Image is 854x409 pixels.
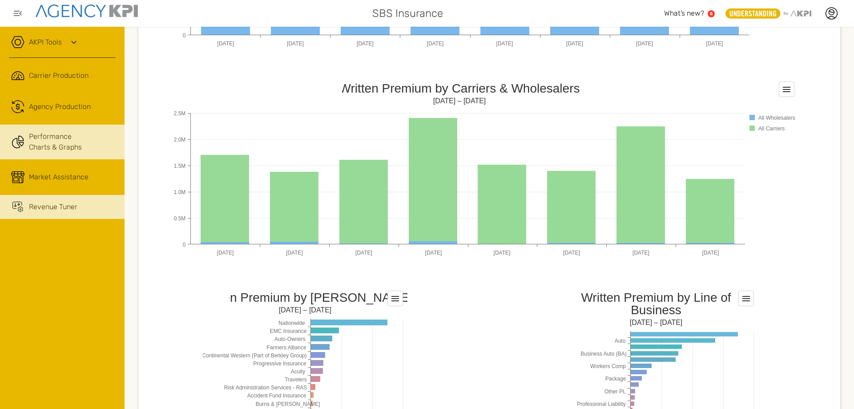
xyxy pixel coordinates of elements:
[357,40,374,47] text: [DATE]
[174,163,186,169] text: 1.5M
[255,401,320,407] tspan: Burns & [PERSON_NAME]
[425,250,442,256] text: [DATE]
[581,291,731,304] tspan: Written Premium by Line of
[706,40,723,47] text: [DATE]
[604,389,625,395] tspan: Other PL
[217,250,234,256] text: [DATE]
[590,363,626,369] tspan: Workers Comp
[285,377,307,383] text: Travelers
[433,97,486,105] text: [DATE] – [DATE]
[605,376,626,382] tspan: Package
[183,242,186,248] text: 0
[427,40,444,47] text: [DATE]
[494,250,511,256] text: [DATE]
[174,189,186,195] text: 1.0M
[580,351,626,357] tspan: Business Auto (BA)
[183,32,186,39] text: 0
[664,9,704,17] span: What’s new?
[29,172,89,182] span: Market Assistance
[563,250,580,256] text: [DATE]
[758,115,795,121] text: All Wholesalers
[274,336,305,342] text: Auto-Owners
[174,110,186,117] text: 2.5M
[253,360,306,367] text: Progressive Insurance
[632,250,649,256] text: [DATE]
[287,40,304,47] text: [DATE]
[202,352,306,359] text: Continental Western (Part of Berkley Group)
[631,303,681,317] tspan: Business
[286,250,303,256] text: [DATE]
[270,328,306,334] text: EMC Insurance
[355,250,372,256] text: [DATE]
[197,291,412,304] text: Written Premium by [PERSON_NAME]
[266,344,306,351] text: Farmers Alliance
[224,385,307,391] text: Risk Administration Services - RAS
[702,250,719,256] text: [DATE]
[290,369,305,375] text: Acuity
[29,70,89,81] span: Carrier Production
[758,126,785,132] text: All Carriers
[29,101,91,112] span: Agency Production
[218,40,234,47] text: [DATE]
[29,202,77,212] span: Revenue Tuner
[372,5,443,21] span: SBS Insurance
[247,393,306,399] text: Accident Fund Insurance
[339,81,580,95] tspan: Written Premium by Carriers & Wholesalers
[278,306,331,314] text: [DATE] – [DATE]
[614,338,625,344] tspan: Auto
[174,137,186,143] text: 2.0M
[710,11,713,16] text: 5
[636,40,653,47] text: [DATE]
[36,4,138,17] img: agencykpi-logo-550x69-2d9e3fa8.png
[708,10,715,17] a: 5
[577,401,625,407] tspan: Professional Liability
[629,319,682,326] text: [DATE] – [DATE]
[566,40,583,47] text: [DATE]
[29,37,62,48] a: AKPI Tools
[174,215,186,222] text: 0.5M
[496,40,513,47] text: [DATE]
[278,320,305,326] text: Nationwide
